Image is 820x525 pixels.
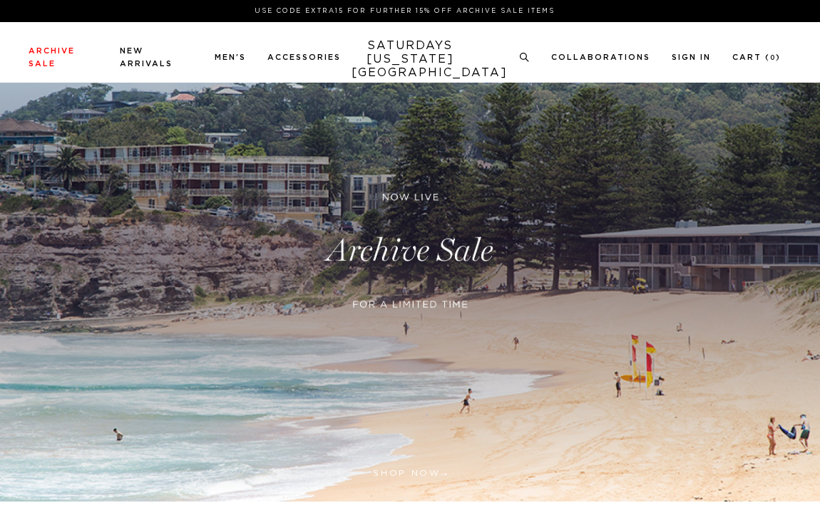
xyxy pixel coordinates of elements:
[352,39,469,80] a: SATURDAYS[US_STATE][GEOGRAPHIC_DATA]
[267,53,341,61] a: Accessories
[672,53,711,61] a: Sign In
[551,53,650,61] a: Collaborations
[34,6,775,16] p: Use Code EXTRA15 for Further 15% Off Archive Sale Items
[732,53,781,61] a: Cart (0)
[215,53,246,61] a: Men's
[120,47,173,68] a: New Arrivals
[29,47,75,68] a: Archive Sale
[770,55,776,61] small: 0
